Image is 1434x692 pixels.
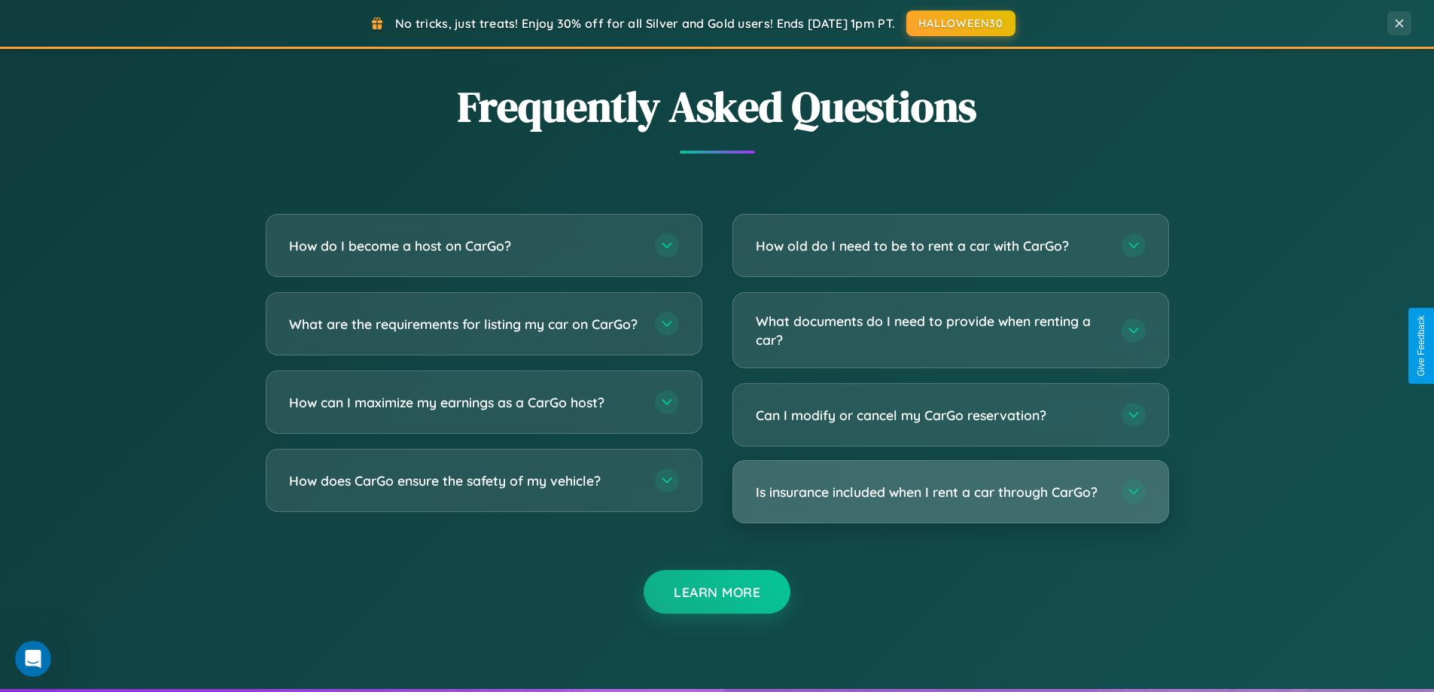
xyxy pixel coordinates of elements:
[395,16,895,31] span: No tricks, just treats! Enjoy 30% off for all Silver and Gold users! Ends [DATE] 1pm PT.
[756,406,1107,425] h3: Can I modify or cancel my CarGo reservation?
[266,78,1169,136] h2: Frequently Asked Questions
[906,11,1015,36] button: HALLOWEEN30
[644,570,790,614] button: Learn More
[756,483,1107,501] h3: Is insurance included when I rent a car through CarGo?
[756,312,1107,349] h3: What documents do I need to provide when renting a car?
[1416,316,1426,376] div: Give Feedback
[15,641,51,677] iframe: Intercom live chat
[289,236,640,255] h3: How do I become a host on CarGo?
[756,236,1107,255] h3: How old do I need to be to rent a car with CarGo?
[289,393,640,412] h3: How can I maximize my earnings as a CarGo host?
[289,471,640,490] h3: How does CarGo ensure the safety of my vehicle?
[289,315,640,334] h3: What are the requirements for listing my car on CarGo?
